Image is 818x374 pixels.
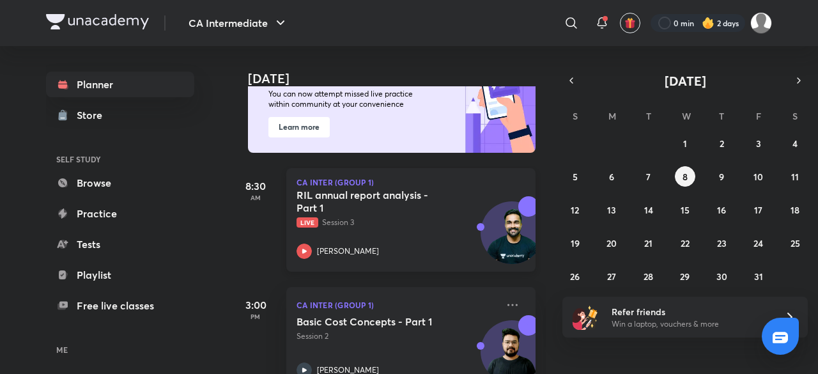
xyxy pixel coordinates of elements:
[792,110,798,122] abbr: Saturday
[46,170,194,196] a: Browse
[716,270,727,283] abbr: October 30, 2025
[230,297,281,313] h5: 3:00
[77,107,110,123] div: Store
[748,266,769,286] button: October 31, 2025
[607,204,616,216] abbr: October 13, 2025
[601,199,622,220] button: October 13, 2025
[612,318,769,330] p: Win a laptop, vouchers & more
[792,137,798,150] abbr: October 4, 2025
[612,305,769,318] h6: Refer friends
[675,199,695,220] button: October 15, 2025
[46,102,194,128] a: Store
[711,133,732,153] button: October 2, 2025
[46,262,194,288] a: Playlist
[791,204,799,216] abbr: October 18, 2025
[565,166,585,187] button: October 5, 2025
[675,266,695,286] button: October 29, 2025
[297,297,497,313] p: CA Inter (Group 1)
[638,233,659,253] button: October 21, 2025
[230,178,281,194] h5: 8:30
[748,233,769,253] button: October 24, 2025
[46,14,149,29] img: Company Logo
[46,201,194,226] a: Practice
[46,339,194,361] h6: ME
[565,266,585,286] button: October 26, 2025
[608,110,616,122] abbr: Monday
[756,137,761,150] abbr: October 3, 2025
[573,110,578,122] abbr: Sunday
[646,171,651,183] abbr: October 7, 2025
[297,189,456,214] h5: RIL annual report analysis - Part 1
[754,204,762,216] abbr: October 17, 2025
[711,166,732,187] button: October 9, 2025
[681,204,690,216] abbr: October 15, 2025
[711,199,732,220] button: October 16, 2025
[665,72,706,90] span: [DATE]
[644,204,653,216] abbr: October 14, 2025
[756,110,761,122] abbr: Friday
[646,110,651,122] abbr: Tuesday
[601,166,622,187] button: October 6, 2025
[46,293,194,318] a: Free live classes
[785,199,805,220] button: October 18, 2025
[791,171,799,183] abbr: October 11, 2025
[230,313,281,320] p: PM
[719,110,724,122] abbr: Thursday
[580,72,790,90] button: [DATE]
[297,217,318,228] span: Live
[638,266,659,286] button: October 28, 2025
[481,208,543,270] img: Avatar
[644,237,652,249] abbr: October 21, 2025
[573,171,578,183] abbr: October 5, 2025
[748,199,769,220] button: October 17, 2025
[750,12,772,34] img: Dipansh jain
[570,270,580,283] abbr: October 26, 2025
[268,117,330,137] button: Learn more
[748,166,769,187] button: October 10, 2025
[717,237,727,249] abbr: October 23, 2025
[181,10,296,36] button: CA Intermediate
[248,71,548,86] h4: [DATE]
[638,199,659,220] button: October 14, 2025
[297,315,456,328] h5: Basic Cost Concepts - Part 1
[46,148,194,170] h6: SELF STUDY
[297,217,497,228] p: Session 3
[753,171,763,183] abbr: October 10, 2025
[571,237,580,249] abbr: October 19, 2025
[680,270,690,283] abbr: October 29, 2025
[748,133,769,153] button: October 3, 2025
[571,204,579,216] abbr: October 12, 2025
[711,233,732,253] button: October 23, 2025
[683,171,688,183] abbr: October 8, 2025
[624,17,636,29] img: avatar
[711,266,732,286] button: October 30, 2025
[609,171,614,183] abbr: October 6, 2025
[675,133,695,153] button: October 1, 2025
[638,166,659,187] button: October 7, 2025
[573,304,598,330] img: referral
[230,194,281,201] p: AM
[607,270,616,283] abbr: October 27, 2025
[720,137,724,150] abbr: October 2, 2025
[601,233,622,253] button: October 20, 2025
[601,266,622,286] button: October 27, 2025
[675,233,695,253] button: October 22, 2025
[785,233,805,253] button: October 25, 2025
[644,270,653,283] abbr: October 28, 2025
[297,178,525,186] p: CA Inter (Group 1)
[754,270,763,283] abbr: October 31, 2025
[702,17,714,29] img: streak
[317,245,379,257] p: [PERSON_NAME]
[682,110,691,122] abbr: Wednesday
[565,233,585,253] button: October 19, 2025
[753,237,763,249] abbr: October 24, 2025
[791,237,800,249] abbr: October 25, 2025
[785,133,805,153] button: October 4, 2025
[46,72,194,97] a: Planner
[46,14,149,33] a: Company Logo
[785,166,805,187] button: October 11, 2025
[606,237,617,249] abbr: October 20, 2025
[565,199,585,220] button: October 12, 2025
[683,137,687,150] abbr: October 1, 2025
[681,237,690,249] abbr: October 22, 2025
